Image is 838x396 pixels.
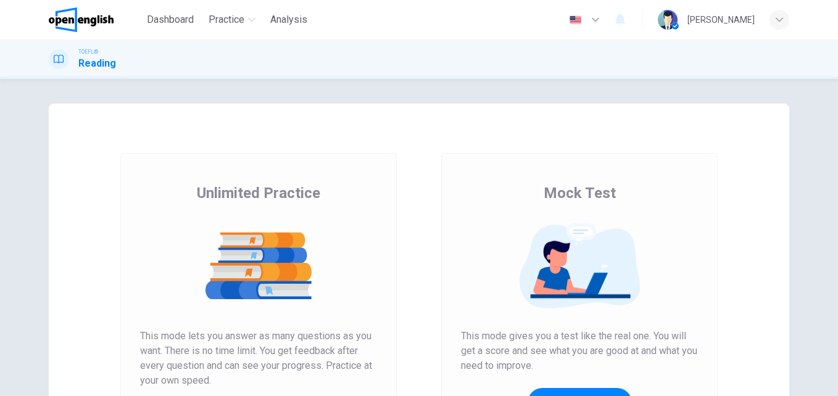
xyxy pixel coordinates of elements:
span: Dashboard [147,12,194,27]
img: OpenEnglish logo [49,7,114,32]
button: Practice [204,9,260,31]
button: Dashboard [142,9,199,31]
span: This mode lets you answer as many questions as you want. There is no time limit. You get feedback... [140,329,377,388]
h1: Reading [78,56,116,71]
a: OpenEnglish logo [49,7,142,32]
span: This mode gives you a test like the real one. You will get a score and see what you are good at a... [461,329,698,373]
button: Analysis [265,9,312,31]
img: Profile picture [658,10,678,30]
span: TOEFL® [78,47,98,56]
div: [PERSON_NAME] [687,12,755,27]
span: Unlimited Practice [197,183,320,203]
span: Analysis [270,12,307,27]
span: Practice [209,12,244,27]
span: Mock Test [544,183,616,203]
img: en [568,15,583,25]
